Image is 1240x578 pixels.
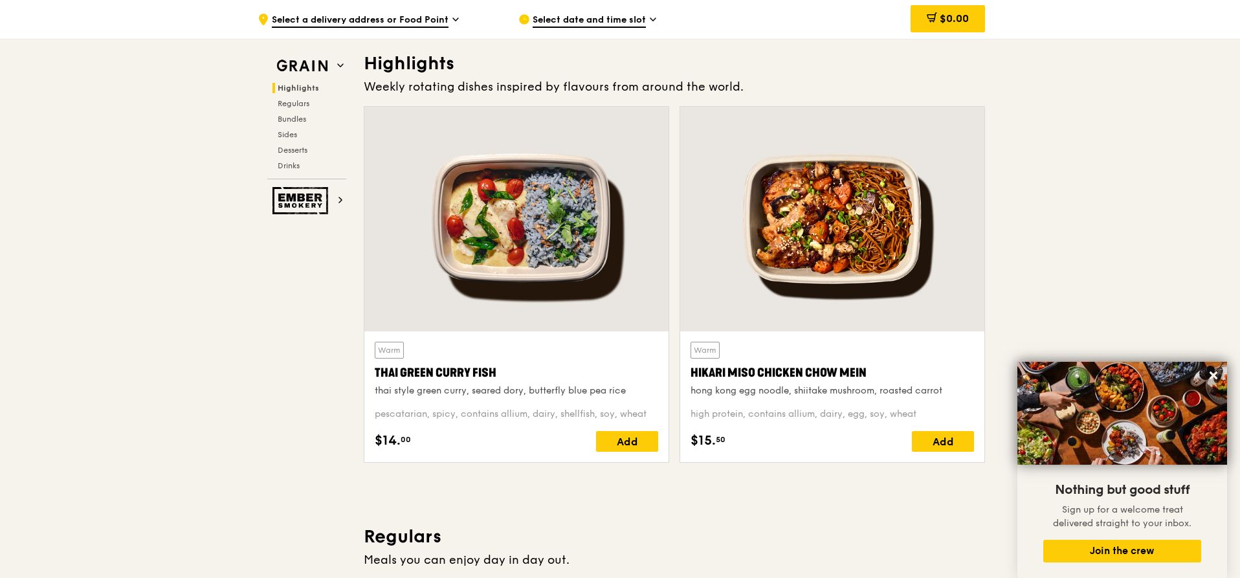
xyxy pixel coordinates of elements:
[533,14,646,28] span: Select date and time slot
[278,115,306,124] span: Bundles
[1055,482,1190,498] span: Nothing but good stuff
[375,408,658,421] div: pescatarian, spicy, contains allium, dairy, shellfish, soy, wheat
[1203,365,1224,386] button: Close
[364,78,985,96] div: Weekly rotating dishes inspired by flavours from around the world.
[364,52,985,75] h3: Highlights
[278,130,297,139] span: Sides
[278,161,300,170] span: Drinks
[691,431,716,450] span: $15.
[912,431,974,452] div: Add
[364,525,985,548] h3: Regulars
[716,434,725,445] span: 50
[375,364,658,382] div: Thai Green Curry Fish
[940,12,969,25] span: $0.00
[375,431,401,450] span: $14.
[596,431,658,452] div: Add
[691,364,974,382] div: Hikari Miso Chicken Chow Mein
[375,342,404,359] div: Warm
[278,83,319,93] span: Highlights
[364,551,985,569] div: Meals you can enjoy day in day out.
[272,187,332,214] img: Ember Smokery web logo
[278,99,309,108] span: Regulars
[278,146,307,155] span: Desserts
[691,342,720,359] div: Warm
[272,54,332,78] img: Grain web logo
[375,384,658,397] div: thai style green curry, seared dory, butterfly blue pea rice
[1053,504,1191,529] span: Sign up for a welcome treat delivered straight to your inbox.
[691,384,974,397] div: hong kong egg noodle, shiitake mushroom, roasted carrot
[1017,362,1227,465] img: DSC07876-Edit02-Large.jpeg
[272,14,448,28] span: Select a delivery address or Food Point
[1043,540,1201,562] button: Join the crew
[401,434,411,445] span: 00
[691,408,974,421] div: high protein, contains allium, dairy, egg, soy, wheat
